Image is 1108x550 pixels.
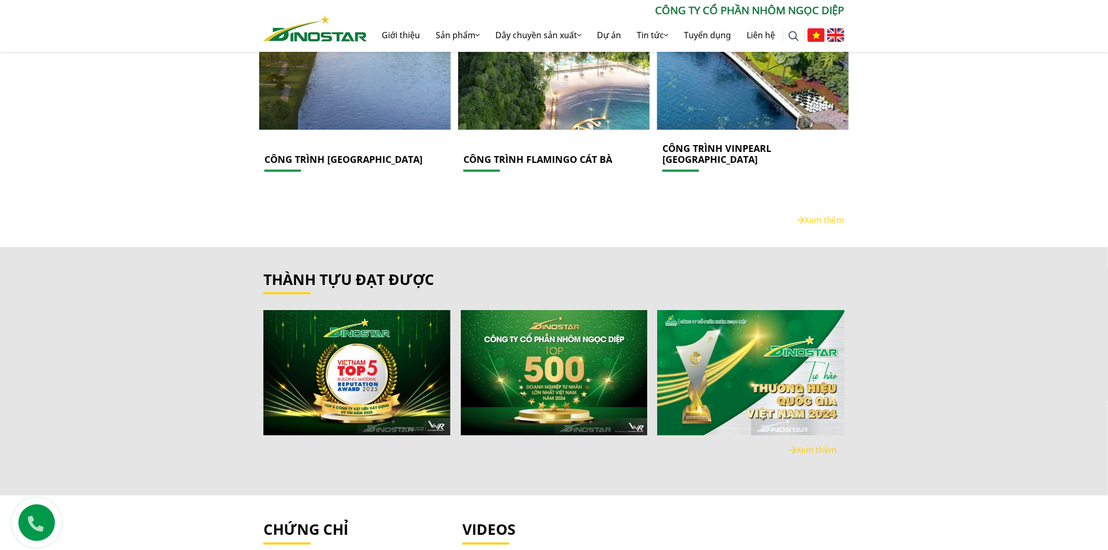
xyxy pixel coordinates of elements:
[460,310,647,435] img: Nhôm DINOSTAR vững vàng vị thế Top 500 doanh nghiệp lớn nhất Việt Nam 3 năm liên tiếp
[487,18,589,52] a: Dây chuyền sản xuất
[789,31,799,41] img: search
[428,18,487,52] a: Sản phẩm
[264,153,423,166] a: CÔNG TRÌNH [GEOGRAPHIC_DATA]
[263,310,450,435] img: Nhôm Dinostar tiếp tục lọt Top 5 Công ty vật liệu xây dựng uy tín năm 2025
[676,18,739,52] a: Tuyển dụng
[662,142,771,166] a: CÔNG TRÌNH VINPEARL [GEOGRAPHIC_DATA]
[461,310,648,435] a: Nhôm DINOSTAR vững vàng vị thế Top 500 doanh nghiệp lớn nhất Việt Nam 3 năm liên tiếp
[658,310,845,435] div: 3 / 6
[827,28,845,42] img: English
[797,214,845,226] a: Xem thêm
[367,3,845,18] p: CÔNG TY CỔ PHẦN NHÔM NGỌC DIỆP
[263,310,450,435] div: 1 / 6
[789,444,837,456] a: Xem thêm
[462,521,845,538] a: Videos
[263,269,434,289] a: thành tựu đạt được
[629,18,676,52] a: Tin tức
[263,519,348,539] a: Chứng chỉ
[461,310,648,435] div: 2 / 6
[463,153,612,166] a: CÔNG TRÌNH FLAMINGO CÁT BÀ
[739,18,783,52] a: Liên hệ
[374,18,428,52] a: Giới thiệu
[263,13,367,41] a: Nhôm Dinostar
[658,310,845,435] img: NHÔM DINOSTAR TỰ HÀO ĐÓN DANH HIỆU “THƯƠNG HIỆU QUỐC GIA 2024”
[589,18,629,52] a: Dự án
[263,15,367,41] img: Nhôm Dinostar
[807,28,825,42] img: Tiếng Việt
